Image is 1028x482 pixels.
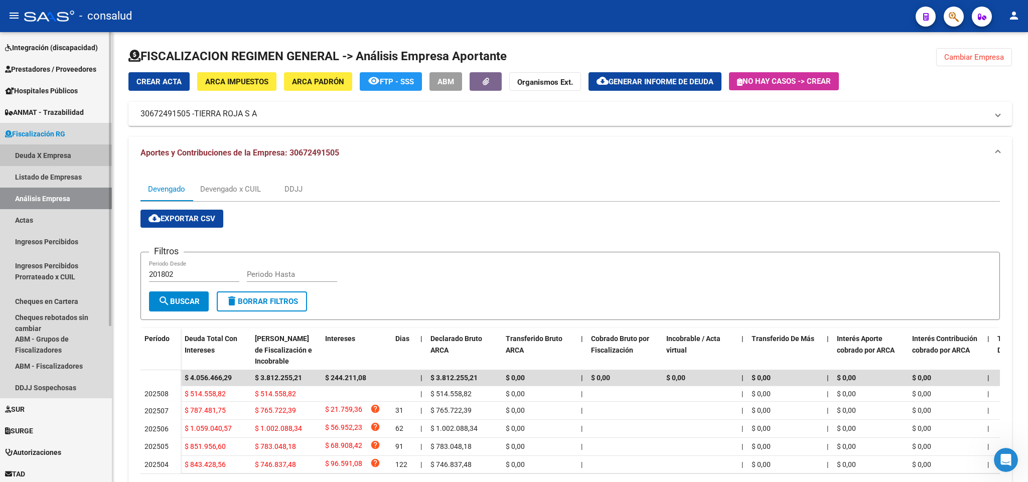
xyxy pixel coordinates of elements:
[149,214,215,223] span: Exportar CSV
[144,460,169,468] span: 202504
[395,442,403,450] span: 91
[144,390,169,398] span: 202508
[128,137,1012,169] mat-expansion-panel-header: Aportes y Contribuciones de la Empresa: 30672491505
[370,458,380,468] i: help
[430,374,478,382] span: $ 3.812.255,21
[5,128,65,139] span: Fiscalización RG
[325,335,355,343] span: Intereses
[987,424,989,432] span: |
[983,328,993,372] datatable-header-cell: |
[144,425,169,433] span: 202506
[581,442,582,450] span: |
[506,390,525,398] span: $ 0,00
[666,335,720,354] span: Incobrable / Acta virtual
[912,390,931,398] span: $ 0,00
[149,244,184,258] h3: Filtros
[752,442,771,450] span: $ 0,00
[325,374,366,382] span: $ 244.211,08
[255,442,296,450] span: $ 783.048,18
[5,42,98,53] span: Integración (discapacidad)
[837,390,856,398] span: $ 0,00
[185,406,226,414] span: $ 787.481,75
[430,406,472,414] span: $ 765.722,39
[577,328,587,372] datatable-header-cell: |
[1008,10,1020,22] mat-icon: person
[395,460,407,468] span: 122
[908,328,983,372] datatable-header-cell: Interés Contribución cobrado por ARCA
[148,184,185,195] div: Devengado
[284,72,352,91] button: ARCA Padrón
[597,75,609,87] mat-icon: cloud_download
[395,406,403,414] span: 31
[987,460,989,468] span: |
[144,335,170,343] span: Período
[837,424,856,432] span: $ 0,00
[742,374,744,382] span: |
[827,374,829,382] span: |
[581,374,583,382] span: |
[370,440,380,450] i: help
[837,406,856,414] span: $ 0,00
[200,184,261,195] div: Devengado x CUIL
[185,374,232,382] span: $ 4.056.466,29
[149,291,209,311] button: Buscar
[752,335,814,343] span: Transferido De Más
[140,148,339,157] span: Aportes y Contribuciones de la Empresa: 30672491505
[144,442,169,450] span: 202505
[149,212,161,224] mat-icon: cloud_download
[748,328,823,372] datatable-header-cell: Transferido De Más
[506,442,525,450] span: $ 0,00
[581,424,582,432] span: |
[912,374,931,382] span: $ 0,00
[185,390,226,398] span: $ 514.558,82
[430,460,472,468] span: $ 746.837,48
[420,460,422,468] span: |
[591,335,649,354] span: Cobrado Bruto por Fiscalización
[158,297,200,306] span: Buscar
[912,460,931,468] span: $ 0,00
[325,422,362,435] span: $ 56.952,23
[662,328,738,372] datatable-header-cell: Incobrable / Acta virtual
[752,424,771,432] span: $ 0,00
[79,5,132,27] span: - consalud
[395,335,409,343] span: Dias
[827,335,829,343] span: |
[197,72,276,91] button: ARCA Impuestos
[205,77,268,86] span: ARCA Impuestos
[391,328,416,372] datatable-header-cell: Dias
[742,460,743,468] span: |
[591,374,610,382] span: $ 0,00
[420,374,422,382] span: |
[827,406,828,414] span: |
[5,64,96,75] span: Prestadores / Proveedores
[380,77,414,86] span: FTP - SSS
[912,442,931,450] span: $ 0,00
[420,406,422,414] span: |
[8,10,20,22] mat-icon: menu
[420,335,422,343] span: |
[420,424,422,432] span: |
[325,440,362,453] span: $ 68.908,42
[827,424,828,432] span: |
[517,78,573,87] strong: Organismos Ext.
[729,72,839,90] button: No hay casos -> Crear
[742,390,743,398] span: |
[752,374,771,382] span: $ 0,00
[128,48,507,64] h1: FISCALIZACION REGIMEN GENERAL -> Análisis Empresa Aportante
[912,424,931,432] span: $ 0,00
[325,458,362,471] span: $ 96.591,08
[321,328,391,372] datatable-header-cell: Intereses
[370,422,380,432] i: help
[255,460,296,468] span: $ 746.837,48
[185,442,226,450] span: $ 851.956,60
[140,108,988,119] mat-panel-title: 30672491505 -
[912,406,931,414] span: $ 0,00
[251,328,321,372] datatable-header-cell: Deuda Bruta Neto de Fiscalización e Incobrable
[944,53,1004,62] span: Cambiar Empresa
[292,77,344,86] span: ARCA Padrón
[144,407,169,415] span: 202507
[185,424,232,432] span: $ 1.059.040,57
[430,335,482,354] span: Declarado Bruto ARCA
[581,335,583,343] span: |
[420,442,422,450] span: |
